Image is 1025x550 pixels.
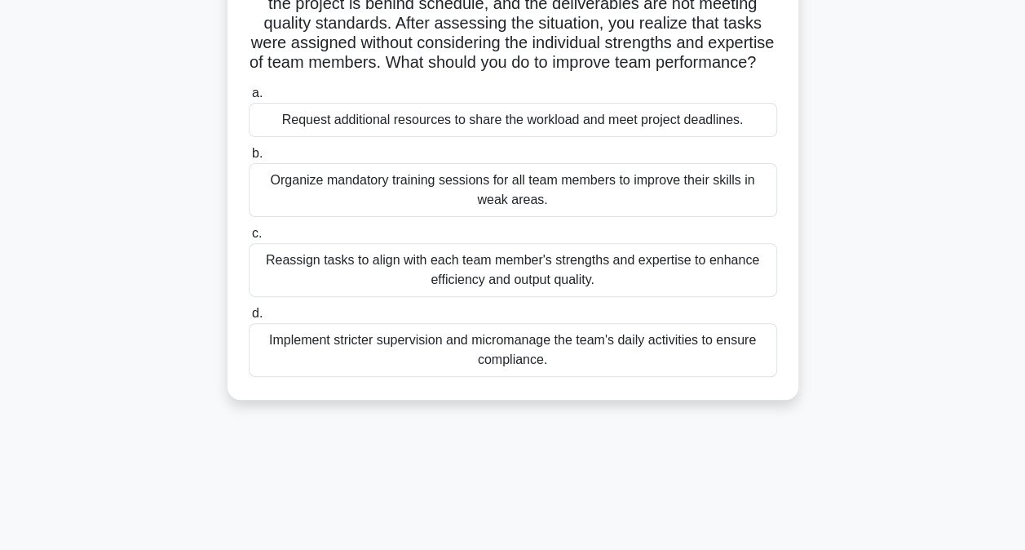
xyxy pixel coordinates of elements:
[252,226,262,240] span: c.
[249,323,777,377] div: Implement stricter supervision and micromanage the team's daily activities to ensure compliance.
[252,306,263,320] span: d.
[249,243,777,297] div: Reassign tasks to align with each team member's strengths and expertise to enhance efficiency and...
[252,146,263,160] span: b.
[252,86,263,100] span: a.
[249,163,777,217] div: Organize mandatory training sessions for all team members to improve their skills in weak areas.
[249,103,777,137] div: Request additional resources to share the workload and meet project deadlines.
